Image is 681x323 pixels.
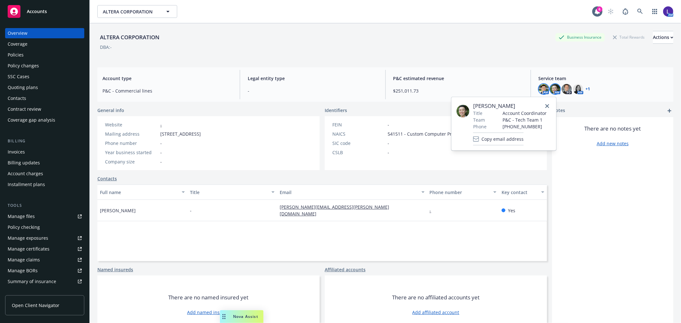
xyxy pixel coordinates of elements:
[503,116,547,123] span: P&C - Tech Team 1
[160,158,162,165] span: -
[8,211,35,222] div: Manage files
[556,33,605,41] div: Business Insurance
[653,31,673,43] div: Actions
[8,233,48,243] div: Manage exposures
[97,184,187,200] button: Full name
[388,140,389,146] span: -
[8,179,45,190] div: Installment plans
[430,207,436,214] a: -
[103,8,158,15] span: ALTERA CORPORATION
[392,294,480,301] span: There are no affiliated accounts yet
[8,50,24,60] div: Policies
[430,189,489,196] div: Phone number
[393,75,523,82] span: P&C estimated revenue
[648,5,661,18] a: Switch app
[5,179,84,190] a: Installment plans
[8,276,56,287] div: Summary of insurance
[562,84,572,94] img: photo
[190,189,268,196] div: Title
[604,5,617,18] a: Start snowing
[332,131,385,137] div: NAICS
[457,105,469,117] img: employee photo
[5,147,84,157] a: Invoices
[220,310,263,323] button: Nova Assist
[585,125,641,132] span: There are no notes yet
[220,310,228,323] div: Drag to move
[503,110,547,116] span: Account Coordinator
[5,255,84,265] a: Manage claims
[8,158,40,168] div: Billing updates
[503,123,547,130] span: [PHONE_NUMBER]
[105,121,158,128] div: Website
[105,140,158,146] div: Phone number
[5,266,84,276] a: Manage BORs
[5,104,84,114] a: Contract review
[8,93,26,103] div: Contacts
[663,6,673,17] img: photo
[105,131,158,137] div: Mailing address
[8,169,43,179] div: Account charges
[5,39,84,49] a: Coverage
[552,107,565,115] span: Notes
[5,202,84,209] div: Tools
[102,75,232,82] span: Account type
[5,233,84,243] a: Manage exposures
[280,189,417,196] div: Email
[160,149,162,156] span: -
[5,276,84,287] a: Summary of insurance
[97,175,117,182] a: Contacts
[5,50,84,60] a: Policies
[502,189,537,196] div: Key contact
[27,9,47,14] span: Accounts
[427,184,499,200] button: Phone number
[388,131,495,137] span: 541511 - Custom Computer Programming Services
[508,207,515,214] span: Yes
[5,169,84,179] a: Account charges
[97,33,162,41] div: ALTERA CORPORATION
[393,87,523,94] span: $251,011.73
[277,184,427,200] button: Email
[634,5,647,18] a: Search
[8,115,55,125] div: Coverage gap analysis
[8,244,49,254] div: Manage certificates
[233,314,258,319] span: Nova Assist
[473,102,547,110] span: [PERSON_NAME]
[248,75,377,82] span: Legal entity type
[543,102,551,110] a: close
[100,207,136,214] span: [PERSON_NAME]
[8,28,27,38] div: Overview
[187,309,230,316] a: Add named insured
[332,121,385,128] div: FEIN
[105,158,158,165] div: Company size
[473,110,482,116] span: Title
[187,184,277,200] button: Title
[5,244,84,254] a: Manage certificates
[8,39,27,49] div: Coverage
[8,266,38,276] div: Manage BORs
[190,207,192,214] span: -
[100,44,112,50] div: DBA: -
[653,31,673,44] button: Actions
[97,5,177,18] button: ALTERA CORPORATION
[5,222,84,232] a: Policy checking
[473,123,487,130] span: Phone
[5,71,84,82] a: SSC Cases
[332,149,385,156] div: CSLB
[160,140,162,146] span: -
[102,87,232,94] span: P&C - Commercial lines
[97,107,124,114] span: General info
[666,107,673,115] a: add
[5,115,84,125] a: Coverage gap analysis
[539,75,668,82] span: Service team
[8,104,41,114] div: Contract review
[5,3,84,20] a: Accounts
[5,211,84,222] a: Manage files
[8,255,40,265] div: Manage claims
[8,222,40,232] div: Policy checking
[5,28,84,38] a: Overview
[325,107,347,114] span: Identifiers
[573,84,583,94] img: photo
[550,84,560,94] img: photo
[499,184,547,200] button: Key contact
